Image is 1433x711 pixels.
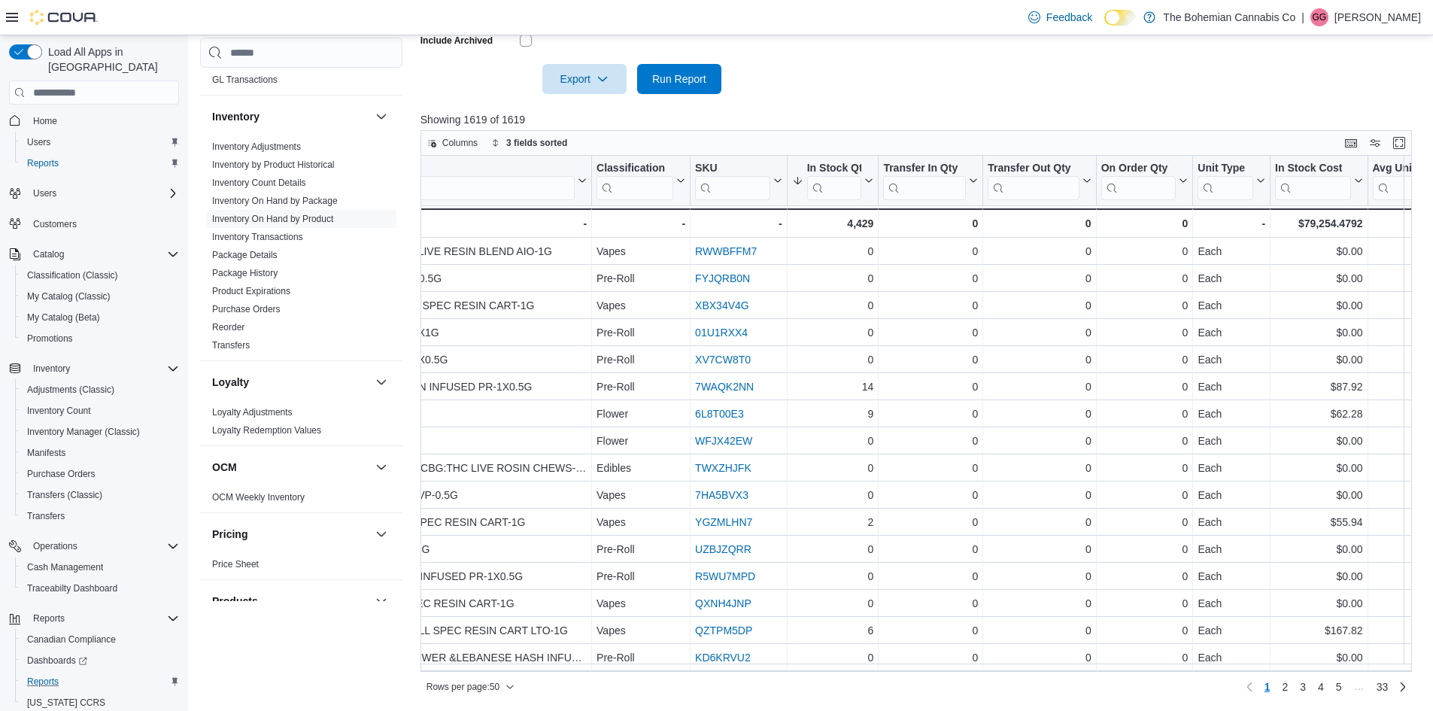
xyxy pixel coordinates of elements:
span: Operations [27,537,179,555]
a: QZTPM5DP [695,624,752,637]
div: 1964-BLUE DREAM FULL SPEC RESIN CART-1G [296,296,587,314]
div: Inventory [200,138,402,360]
p: The Bohemian Cannabis Co [1163,8,1295,26]
button: Users [27,184,62,202]
div: On Order Qty [1101,162,1176,176]
span: Catalog [27,245,179,263]
a: XBX34V4G [695,299,749,311]
button: Loyalty [212,375,369,390]
a: R5WU7MPD [695,570,755,582]
div: 0 [988,405,1091,423]
span: Inventory On Hand by Package [212,195,338,207]
span: Customers [33,218,77,230]
div: 0 [883,351,978,369]
div: (GAS)-[PERSON_NAME] LIVE RESIN BLEND AIO-1G [296,242,587,260]
span: Purchase Orders [21,465,179,483]
a: XV7CW8T0 [695,354,751,366]
button: Classification [597,162,685,200]
span: Dashboards [21,652,179,670]
button: Rows per page:50 [420,678,521,696]
a: Page 5 of 33 [1330,675,1348,699]
button: In Stock Qty [792,162,874,200]
span: Promotions [27,333,73,345]
a: Page 3 of 33 [1294,675,1312,699]
span: Users [27,136,50,148]
span: Promotions [21,330,179,348]
span: Home [33,115,57,127]
a: Purchase Orders [212,304,281,314]
span: 33 [1377,679,1389,694]
button: Classification (Classic) [15,265,185,286]
span: Transfers (Classic) [27,489,102,501]
div: 0 [988,351,1091,369]
div: On Order Qty [1101,162,1176,200]
div: In Stock Cost [1275,162,1350,200]
img: Cova [30,10,98,25]
button: Operations [3,536,185,557]
span: Product Expirations [212,285,290,297]
a: My Catalog (Beta) [21,308,106,327]
a: Package History [212,268,278,278]
button: Transfer Out Qty [988,162,1091,200]
button: Reports [15,671,185,692]
a: Promotions [21,330,79,348]
span: Customers [27,214,179,233]
button: Users [15,132,185,153]
a: My Catalog (Classic) [21,287,117,305]
a: Reports [21,154,65,172]
div: 0 [883,378,978,396]
span: Adjustments (Classic) [21,381,179,399]
a: Page 2 of 33 [1276,675,1294,699]
span: Purchase Orders [212,303,281,315]
span: Reports [21,673,179,691]
span: Classification (Classic) [21,266,179,284]
span: 2 [1282,679,1288,694]
p: | [1301,8,1304,26]
span: [US_STATE] CCRS [27,697,105,709]
a: YGZMLHN7 [695,516,752,528]
div: 0 [883,296,978,314]
div: 0 [1101,378,1188,396]
span: Inventory Count [21,402,179,420]
div: Each [1198,269,1265,287]
a: Adjustments (Classic) [21,381,120,399]
a: Purchase Orders [21,465,102,483]
span: Export [551,64,618,94]
a: Package Details [212,250,278,260]
div: 0 [1101,296,1188,314]
div: - [695,214,782,232]
div: Flower [597,405,685,423]
span: Inventory Count [27,405,91,417]
a: Price Sheet [212,559,259,570]
div: 0 [988,296,1091,314]
button: On Order Qty [1101,162,1188,200]
a: KD6KRVU2 [695,652,751,664]
div: In Stock Qty [807,162,862,200]
a: Loyalty Redemption Values [212,425,321,436]
span: Users [27,184,179,202]
span: Package History [212,267,278,279]
div: - [597,214,685,232]
a: Feedback [1022,2,1098,32]
button: 3 fields sorted [485,134,573,152]
button: Inventory [27,360,76,378]
a: Inventory by Product Historical [212,160,335,170]
a: Inventory Count [21,402,97,420]
a: Product Expirations [212,286,290,296]
button: Catalog [27,245,70,263]
button: Canadian Compliance [15,629,185,650]
span: Loyalty Adjustments [212,406,293,418]
div: 0 [883,242,978,260]
div: Vapes [597,296,685,314]
span: Dashboards [27,655,87,667]
span: Transfers [21,507,179,525]
div: Pre-Roll [597,324,685,342]
span: Reorder [212,321,244,333]
div: Givar Gilani [1310,8,1328,26]
div: 0 [792,324,874,342]
span: Manifests [21,444,179,462]
span: Inventory Manager (Classic) [21,423,179,441]
a: Customers [27,215,83,233]
h3: Products [212,594,258,609]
